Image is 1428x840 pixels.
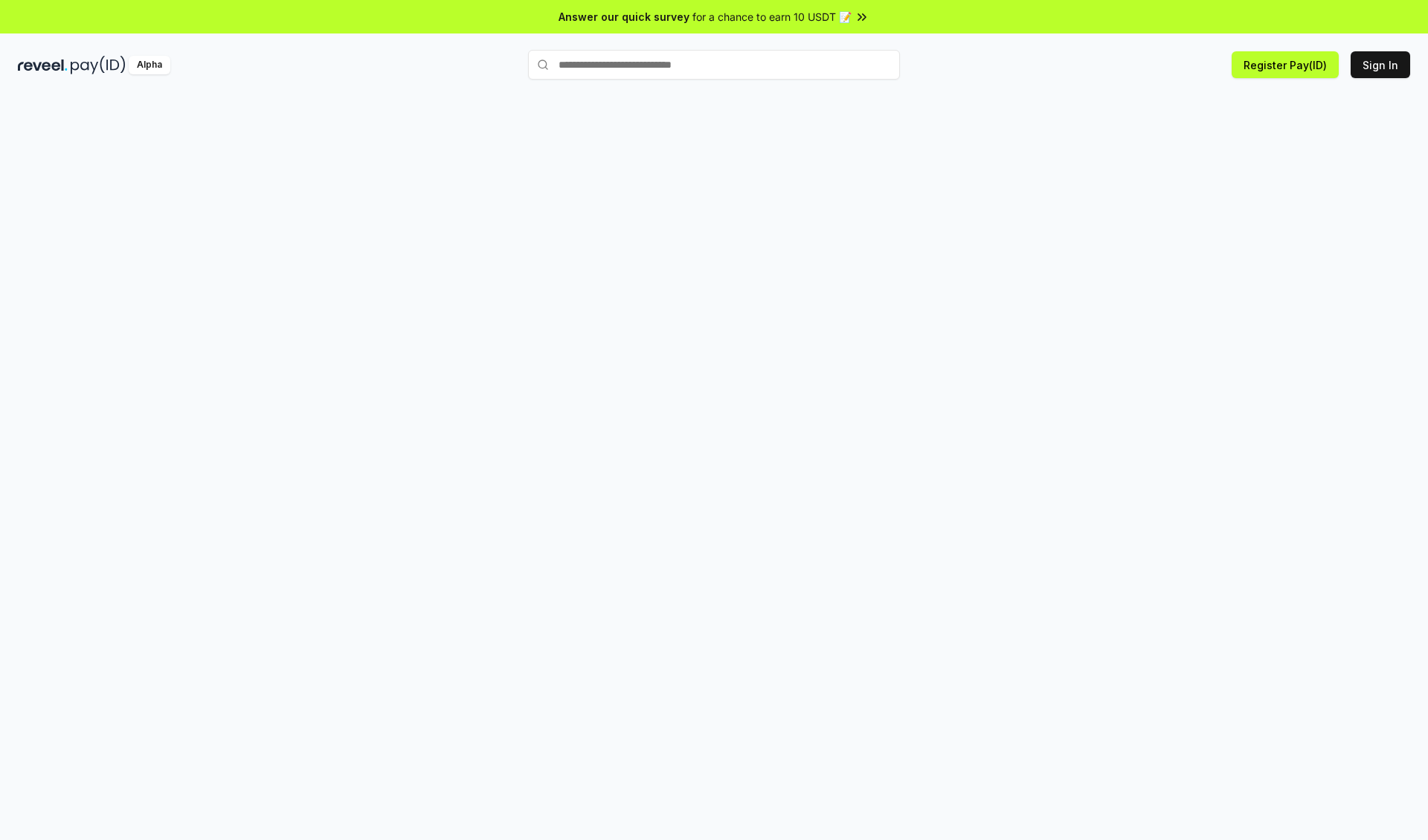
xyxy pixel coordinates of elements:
button: Sign In [1351,51,1410,78]
img: pay_id [71,56,126,74]
img: reveel_dark [18,56,68,74]
button: Register Pay(ID) [1232,51,1339,78]
span: for a chance to earn 10 USDT 📝 [692,9,852,25]
span: Answer our quick survey [559,9,689,25]
div: Alpha [129,56,170,74]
